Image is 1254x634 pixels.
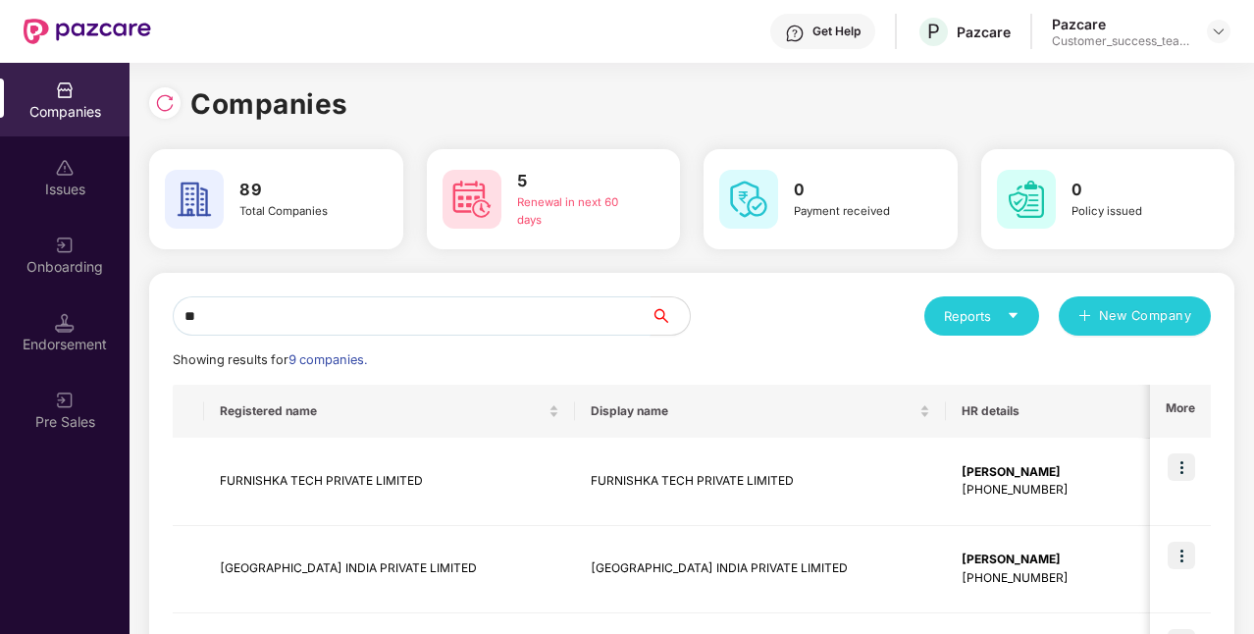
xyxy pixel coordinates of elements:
th: Display name [575,385,946,438]
img: svg+xml;base64,PHN2ZyBpZD0iUmVsb2FkLTMyeDMyIiB4bWxucz0iaHR0cDovL3d3dy53My5vcmcvMjAwMC9zdmciIHdpZH... [155,93,175,113]
div: [PHONE_NUMBER] [962,569,1176,588]
div: Get Help [812,24,861,39]
span: search [650,308,690,324]
td: [GEOGRAPHIC_DATA] INDIA PRIVATE LIMITED [204,526,575,614]
img: svg+xml;base64,PHN2ZyBpZD0iSGVscC0zMngzMiIgeG1sbnM9Imh0dHA6Ly93d3cudzMub3JnLzIwMDAvc3ZnIiB3aWR0aD... [785,24,805,43]
th: Registered name [204,385,575,438]
span: caret-down [1007,309,1019,322]
div: [PHONE_NUMBER] [962,481,1176,500]
img: svg+xml;base64,PHN2ZyB4bWxucz0iaHR0cDovL3d3dy53My5vcmcvMjAwMC9zdmciIHdpZHRoPSI2MCIgaGVpZ2h0PSI2MC... [165,170,224,229]
div: [PERSON_NAME] [962,551,1176,569]
span: Showing results for [173,352,367,367]
div: Customer_success_team_lead [1052,33,1189,49]
h3: 0 [794,178,916,203]
div: Renewal in next 60 days [517,194,640,230]
div: [PERSON_NAME] [962,463,1176,482]
span: Display name [591,403,915,419]
td: [GEOGRAPHIC_DATA] INDIA PRIVATE LIMITED [575,526,946,614]
span: 9 companies. [288,352,367,367]
img: svg+xml;base64,PHN2ZyB3aWR0aD0iMTQuNSIgaGVpZ2h0PSIxNC41IiB2aWV3Qm94PSIwIDAgMTYgMTYiIGZpbGw9Im5vbm... [55,313,75,333]
span: P [927,20,940,43]
div: Policy issued [1071,203,1194,221]
h1: Companies [190,82,348,126]
button: search [650,296,691,336]
td: FURNISHKA TECH PRIVATE LIMITED [575,438,946,526]
img: svg+xml;base64,PHN2ZyB3aWR0aD0iMjAiIGhlaWdodD0iMjAiIHZpZXdCb3g9IjAgMCAyMCAyMCIgZmlsbD0ibm9uZSIgeG... [55,236,75,255]
th: More [1150,385,1211,438]
img: icon [1168,453,1195,481]
div: Payment received [794,203,916,221]
img: svg+xml;base64,PHN2ZyBpZD0iSXNzdWVzX2Rpc2FibGVkIiB4bWxucz0iaHR0cDovL3d3dy53My5vcmcvMjAwMC9zdmciIH... [55,158,75,178]
img: svg+xml;base64,PHN2ZyB3aWR0aD0iMjAiIGhlaWdodD0iMjAiIHZpZXdCb3g9IjAgMCAyMCAyMCIgZmlsbD0ibm9uZSIgeG... [55,391,75,410]
div: Reports [944,306,1019,326]
span: plus [1078,309,1091,325]
img: icon [1168,542,1195,569]
th: HR details [946,385,1192,438]
td: FURNISHKA TECH PRIVATE LIMITED [204,438,575,526]
img: svg+xml;base64,PHN2ZyB4bWxucz0iaHR0cDovL3d3dy53My5vcmcvMjAwMC9zdmciIHdpZHRoPSI2MCIgaGVpZ2h0PSI2MC... [719,170,778,229]
div: Pazcare [1052,15,1189,33]
div: Total Companies [239,203,362,221]
img: svg+xml;base64,PHN2ZyB4bWxucz0iaHR0cDovL3d3dy53My5vcmcvMjAwMC9zdmciIHdpZHRoPSI2MCIgaGVpZ2h0PSI2MC... [997,170,1056,229]
h3: 89 [239,178,362,203]
img: New Pazcare Logo [24,19,151,44]
button: plusNew Company [1059,296,1211,336]
img: svg+xml;base64,PHN2ZyB4bWxucz0iaHR0cDovL3d3dy53My5vcmcvMjAwMC9zdmciIHdpZHRoPSI2MCIgaGVpZ2h0PSI2MC... [443,170,501,229]
span: Registered name [220,403,545,419]
h3: 5 [517,169,640,194]
img: svg+xml;base64,PHN2ZyBpZD0iQ29tcGFuaWVzIiB4bWxucz0iaHR0cDovL3d3dy53My5vcmcvMjAwMC9zdmciIHdpZHRoPS... [55,80,75,100]
div: Pazcare [957,23,1011,41]
img: svg+xml;base64,PHN2ZyBpZD0iRHJvcGRvd24tMzJ4MzIiIHhtbG5zPSJodHRwOi8vd3d3LnczLm9yZy8yMDAwL3N2ZyIgd2... [1211,24,1227,39]
span: New Company [1099,306,1192,326]
h3: 0 [1071,178,1194,203]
